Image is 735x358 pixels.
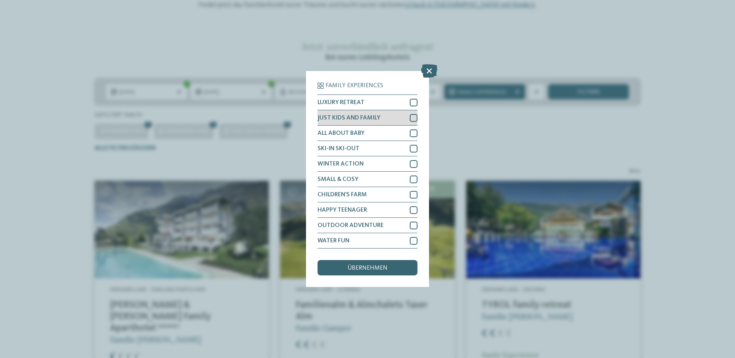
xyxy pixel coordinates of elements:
[318,99,364,106] span: LUXURY RETREAT
[318,222,384,229] span: OUTDOOR ADVENTURE
[318,115,380,121] span: JUST KIDS AND FAMILY
[318,146,359,152] span: SKI-IN SKI-OUT
[318,161,364,167] span: WINTER ACTION
[326,83,383,89] span: Family Experiences
[318,176,358,182] span: SMALL & COSY
[318,238,349,244] span: WATER FUN
[318,130,364,136] span: ALL ABOUT BABY
[348,265,387,271] span: übernehmen
[318,207,367,213] span: HAPPY TEENAGER
[318,192,367,198] span: CHILDREN’S FARM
